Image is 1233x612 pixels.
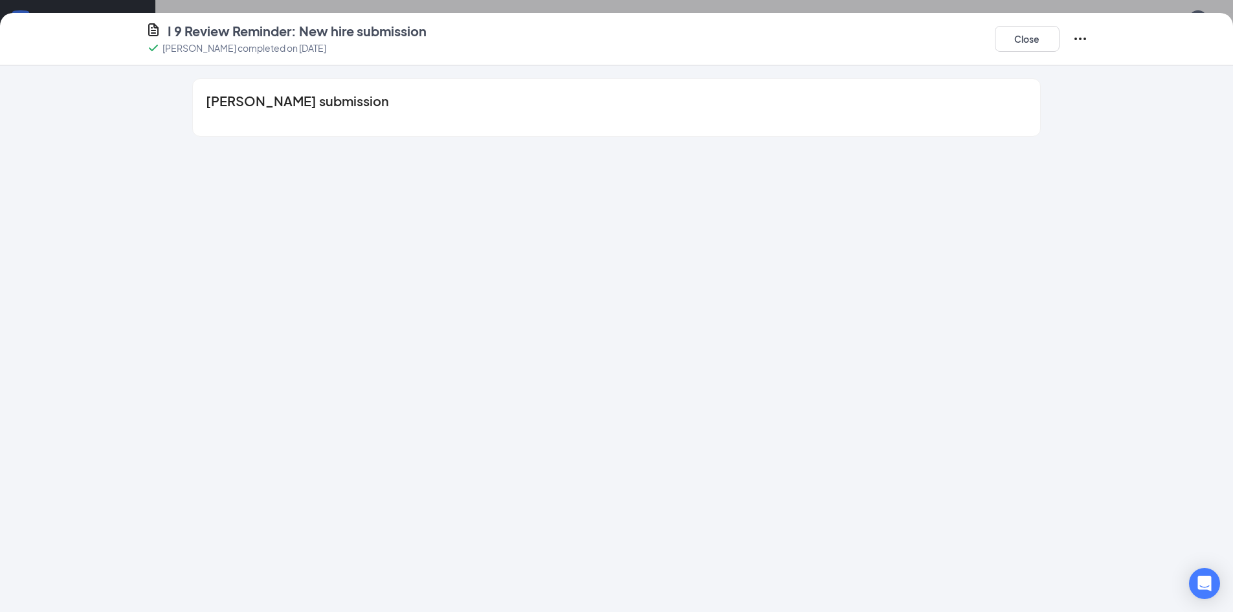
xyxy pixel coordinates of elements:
[1072,31,1088,47] svg: Ellipses
[995,26,1060,52] button: Close
[162,41,326,54] p: [PERSON_NAME] completed on [DATE]
[168,22,427,40] h4: I 9 Review Reminder: New hire submission
[1189,568,1220,599] div: Open Intercom Messenger
[206,95,389,108] span: [PERSON_NAME] submission
[146,22,161,38] svg: CustomFormIcon
[146,40,161,56] svg: Checkmark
